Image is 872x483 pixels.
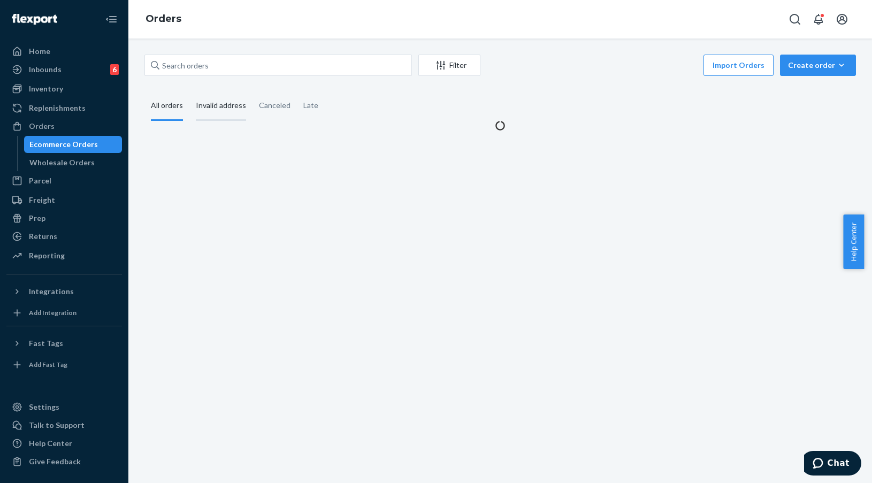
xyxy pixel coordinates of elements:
a: Home [6,43,122,60]
div: Canceled [259,91,290,119]
a: Prep [6,210,122,227]
div: Returns [29,231,57,242]
button: Close Navigation [101,9,122,30]
a: Inbounds6 [6,61,122,78]
div: All orders [151,91,183,121]
a: Help Center [6,435,122,452]
div: Orders [29,121,55,132]
div: Give Feedback [29,456,81,467]
a: Ecommerce Orders [24,136,123,153]
iframe: Opens a widget where you can chat to one of our agents [804,451,861,478]
a: Orders [146,13,181,25]
button: Open Search Box [784,9,806,30]
button: Integrations [6,283,122,300]
a: Add Integration [6,304,122,321]
div: Home [29,46,50,57]
a: Reporting [6,247,122,264]
div: Prep [29,213,45,224]
a: Returns [6,228,122,245]
button: Help Center [843,214,864,269]
div: Invalid address [196,91,246,121]
button: Filter [418,55,480,76]
div: Talk to Support [29,420,85,431]
div: Help Center [29,438,72,449]
div: Fast Tags [29,338,63,349]
div: Settings [29,402,59,412]
button: Open account menu [831,9,853,30]
div: 6 [110,64,119,75]
button: Fast Tags [6,335,122,352]
div: Reporting [29,250,65,261]
img: Flexport logo [12,14,57,25]
button: Open notifications [808,9,829,30]
div: Create order [788,60,848,71]
a: Wholesale Orders [24,154,123,171]
div: Filter [419,60,480,71]
div: Inbounds [29,64,62,75]
a: Settings [6,398,122,416]
div: Wholesale Orders [29,157,95,168]
a: Orders [6,118,122,135]
a: Add Fast Tag [6,356,122,373]
div: Integrations [29,286,74,297]
div: Ecommerce Orders [29,139,98,150]
button: Talk to Support [6,417,122,434]
a: Parcel [6,172,122,189]
ol: breadcrumbs [137,4,190,35]
input: Search orders [144,55,412,76]
button: Give Feedback [6,453,122,470]
div: Add Integration [29,308,77,317]
a: Replenishments [6,99,122,117]
button: Import Orders [703,55,774,76]
div: Replenishments [29,103,86,113]
div: Late [303,91,318,119]
a: Freight [6,191,122,209]
div: Freight [29,195,55,205]
button: Create order [780,55,856,76]
a: Inventory [6,80,122,97]
div: Add Fast Tag [29,360,67,369]
div: Parcel [29,175,51,186]
div: Inventory [29,83,63,94]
